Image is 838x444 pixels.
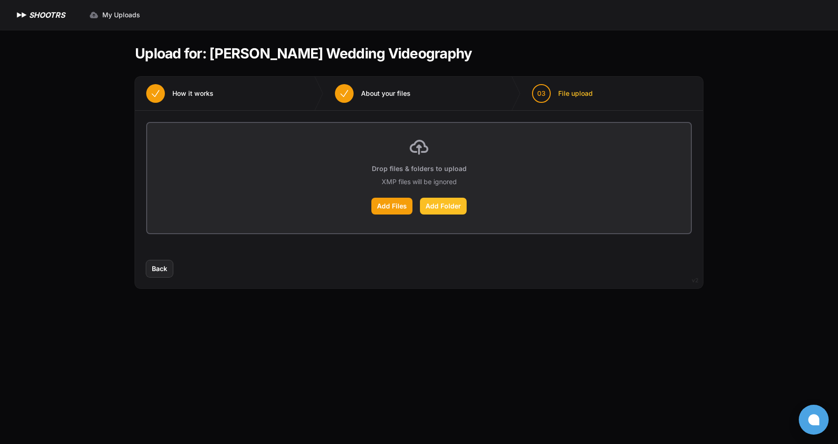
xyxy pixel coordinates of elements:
div: v2 [692,275,698,286]
h1: Upload for: [PERSON_NAME] Wedding Videography [135,45,472,62]
label: Add Folder [420,198,467,215]
button: How it works [135,77,225,110]
p: XMP files will be ignored [382,177,457,186]
img: SHOOTRS [15,9,29,21]
h1: SHOOTRS [29,9,65,21]
span: About your files [361,89,411,98]
span: My Uploads [102,10,140,20]
span: Back [152,264,167,273]
button: 03 File upload [521,77,604,110]
a: My Uploads [84,7,146,23]
span: File upload [558,89,593,98]
label: Add Files [371,198,412,215]
span: How it works [172,89,213,98]
span: 03 [537,89,546,98]
a: SHOOTRS SHOOTRS [15,9,65,21]
p: Drop files & folders to upload [372,164,467,173]
button: Back [146,260,173,277]
button: Open chat window [799,405,829,435]
button: About your files [324,77,422,110]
